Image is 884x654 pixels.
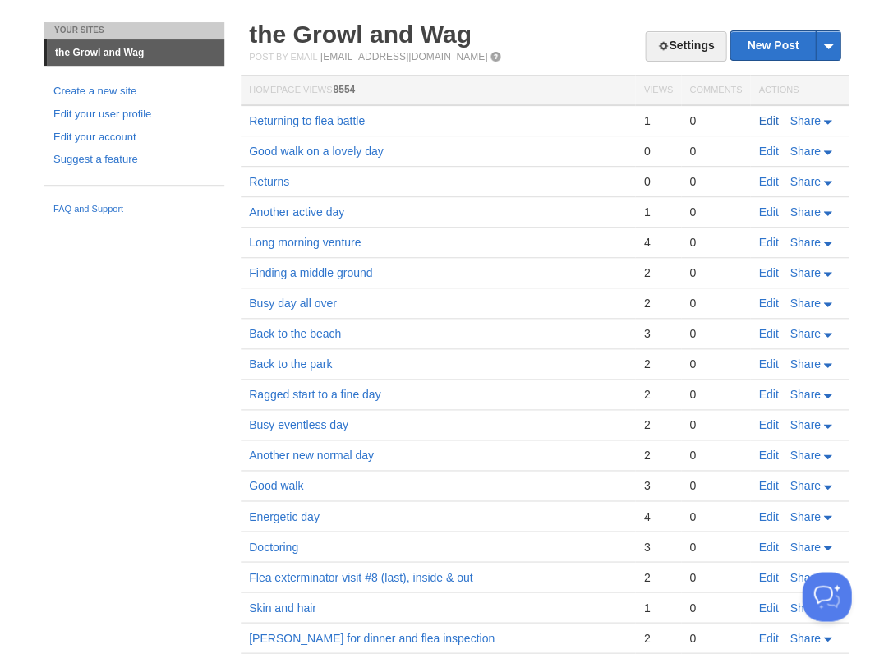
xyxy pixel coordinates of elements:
div: 2 [643,296,672,311]
div: 1 [643,205,672,219]
div: 1 [643,600,672,615]
a: Doctoring [249,540,298,553]
a: Returns [249,175,289,188]
div: 0 [689,509,742,523]
a: Edit [758,114,778,127]
div: 0 [689,569,742,584]
a: Edit [758,145,778,158]
a: Ragged start to a fine day [249,388,380,401]
div: 0 [689,387,742,402]
div: 0 [689,296,742,311]
a: Create a new site [53,83,214,100]
span: Post by Email [249,52,317,62]
div: 2 [643,569,672,584]
span: Share [790,327,820,340]
a: Edit [758,236,778,249]
a: Good walk [249,479,303,492]
div: 1 [643,113,672,128]
div: 4 [643,235,672,250]
span: 8554 [333,84,355,95]
span: Share [790,114,820,127]
a: Edit [758,449,778,462]
a: Back to the beach [249,327,341,340]
a: Edit [758,297,778,310]
a: the Growl and Wag [249,21,472,48]
a: Edit [758,631,778,644]
div: 0 [689,326,742,341]
a: Back to the park [249,357,332,371]
a: Another active day [249,205,344,219]
a: Returning to flea battle [249,114,365,127]
iframe: Help Scout Beacon - Open [802,572,851,621]
div: 0 [643,144,672,159]
th: Comments [681,76,750,106]
a: Edit [758,509,778,523]
a: Edit [758,418,778,431]
th: Actions [750,76,849,106]
div: 0 [689,357,742,371]
div: 3 [643,539,672,554]
span: Share [790,205,820,219]
a: Busy eventless day [249,418,348,431]
a: New Post [730,31,840,60]
a: Good walk on a lovely day [249,145,383,158]
div: 2 [643,630,672,645]
a: Another new normal day [249,449,374,462]
div: 2 [643,357,672,371]
a: [EMAIL_ADDRESS][DOMAIN_NAME] [320,51,487,62]
span: Share [790,297,820,310]
div: 0 [643,174,672,189]
span: Share [790,236,820,249]
a: Edit [758,540,778,553]
div: 0 [689,174,742,189]
div: 0 [689,205,742,219]
div: 0 [689,417,742,432]
a: Finding a middle ground [249,266,372,279]
span: Share [790,266,820,279]
div: 2 [643,387,672,402]
div: 0 [689,600,742,615]
a: Edit [758,601,778,614]
div: 0 [689,448,742,463]
span: Share [790,601,820,614]
a: Suggest a feature [53,151,214,168]
a: FAQ and Support [53,202,214,217]
span: Share [790,175,820,188]
a: Edit your account [53,129,214,146]
div: 0 [689,235,742,250]
a: Edit [758,205,778,219]
span: Share [790,479,820,492]
div: 2 [643,448,672,463]
div: 3 [643,478,672,493]
div: 0 [689,265,742,280]
a: Skin and hair [249,601,316,614]
div: 2 [643,417,672,432]
a: Edit [758,175,778,188]
a: Edit [758,357,778,371]
span: Share [790,418,820,431]
span: Share [790,145,820,158]
span: Share [790,631,820,644]
span: Share [790,509,820,523]
a: the Growl and Wag [47,39,224,66]
th: Views [635,76,680,106]
a: Edit [758,388,778,401]
li: Your Sites [44,22,224,39]
a: Energetic day [249,509,320,523]
div: 3 [643,326,672,341]
span: Share [790,449,820,462]
div: 2 [643,265,672,280]
a: Edit [758,266,778,279]
div: 0 [689,630,742,645]
a: Edit your user profile [53,106,214,123]
a: Flea exterminator visit #8 (last), inside & out [249,570,472,583]
span: Share [790,540,820,553]
a: Edit [758,479,778,492]
a: [PERSON_NAME] for dinner and flea inspection [249,631,495,644]
div: 4 [643,509,672,523]
div: 0 [689,113,742,128]
span: Share [790,357,820,371]
a: Busy day all over [249,297,337,310]
a: Edit [758,327,778,340]
div: 0 [689,478,742,493]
